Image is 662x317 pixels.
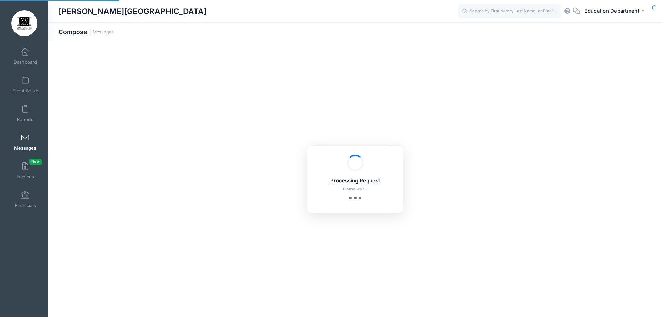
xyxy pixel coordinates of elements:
[11,10,37,36] img: Marietta Cobb Museum of Art
[93,30,114,35] a: Messages
[59,3,207,19] h1: [PERSON_NAME][GEOGRAPHIC_DATA]
[12,88,38,94] span: Event Setup
[17,174,34,180] span: Invoices
[59,28,114,36] h1: Compose
[9,187,42,211] a: Financials
[580,3,652,19] button: Education Department
[9,44,42,68] a: Dashboard
[9,130,42,154] a: Messages
[9,101,42,126] a: Reports
[9,159,42,183] a: InvoicesNew
[14,59,37,65] span: Dashboard
[316,178,394,184] h5: Processing Request
[9,73,42,97] a: Event Setup
[584,7,639,15] span: Education Department
[15,202,36,208] span: Financials
[316,186,394,192] p: Please wait...
[29,159,42,165] span: New
[458,4,561,18] input: Search by First Name, Last Name, or Email...
[17,117,33,122] span: Reports
[14,145,36,151] span: Messages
